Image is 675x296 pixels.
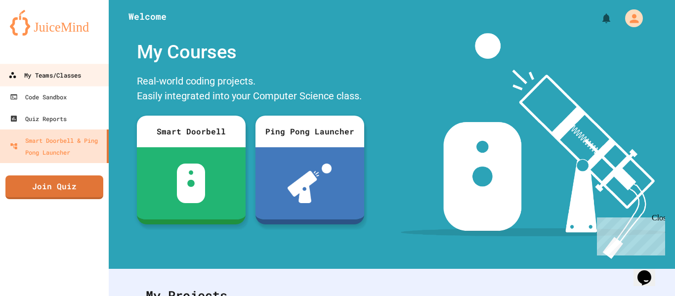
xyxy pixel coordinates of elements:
div: My Teams/Classes [8,69,81,82]
div: Quiz Reports [10,113,67,125]
div: Smart Doorbell & Ping Pong Launcher [10,134,103,158]
div: My Account [615,7,645,30]
a: Join Quiz [5,175,103,199]
div: Ping Pong Launcher [255,116,364,147]
img: logo-orange.svg [10,10,99,36]
iframe: chat widget [633,256,665,286]
div: My Courses [132,33,369,71]
div: Chat with us now!Close [4,4,68,63]
div: Real-world coding projects. Easily integrated into your Computer Science class. [132,71,369,108]
div: My Notifications [582,10,615,27]
img: banner-image-my-projects.png [401,33,666,259]
div: Code Sandbox [10,91,67,103]
iframe: chat widget [593,213,665,255]
div: Smart Doorbell [137,116,246,147]
img: ppl-with-ball.png [288,164,332,203]
img: sdb-white.svg [177,164,205,203]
